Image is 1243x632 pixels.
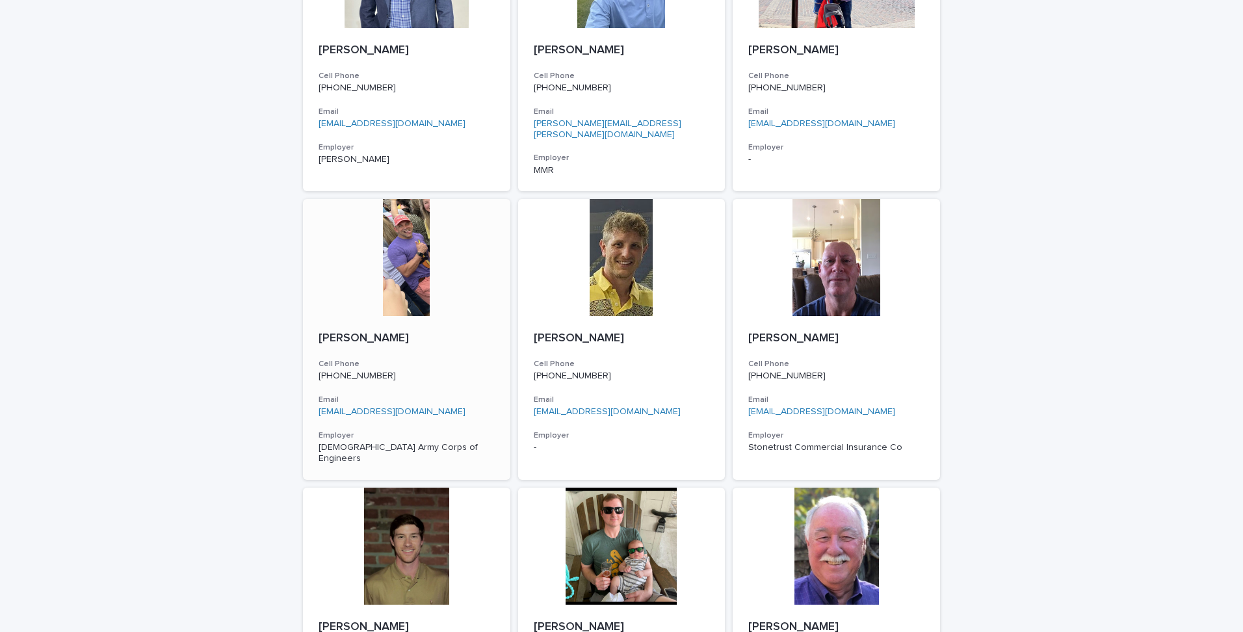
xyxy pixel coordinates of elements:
[534,83,611,92] a: [PHONE_NUMBER]
[534,359,710,369] h3: Cell Phone
[534,442,710,453] p: -
[319,442,495,464] p: [DEMOGRAPHIC_DATA] Army Corps of Engineers
[303,199,510,479] a: [PERSON_NAME]Cell Phone[PHONE_NUMBER]Email[EMAIL_ADDRESS][DOMAIN_NAME]Employer[DEMOGRAPHIC_DATA] ...
[534,407,681,416] a: [EMAIL_ADDRESS][DOMAIN_NAME]
[319,44,495,58] p: [PERSON_NAME]
[748,154,924,165] p: -
[319,83,396,92] a: [PHONE_NUMBER]
[748,119,895,128] a: [EMAIL_ADDRESS][DOMAIN_NAME]
[733,199,940,479] a: [PERSON_NAME]Cell Phone[PHONE_NUMBER]Email[EMAIL_ADDRESS][DOMAIN_NAME]EmployerStonetrust Commerci...
[748,44,924,58] p: [PERSON_NAME]
[319,107,495,117] h3: Email
[748,142,924,153] h3: Employer
[534,371,611,380] a: [PHONE_NUMBER]
[534,430,710,441] h3: Employer
[534,119,681,139] a: [PERSON_NAME][EMAIL_ADDRESS][PERSON_NAME][DOMAIN_NAME]
[319,395,495,405] h3: Email
[319,430,495,441] h3: Employer
[748,332,924,346] p: [PERSON_NAME]
[534,153,710,163] h3: Employer
[319,371,396,380] a: [PHONE_NUMBER]
[748,395,924,405] h3: Email
[518,199,726,479] a: [PERSON_NAME]Cell Phone[PHONE_NUMBER]Email[EMAIL_ADDRESS][DOMAIN_NAME]Employer-
[748,430,924,441] h3: Employer
[319,332,495,346] p: [PERSON_NAME]
[319,407,465,416] a: [EMAIL_ADDRESS][DOMAIN_NAME]
[319,71,495,81] h3: Cell Phone
[534,165,710,176] p: MMR
[534,71,710,81] h3: Cell Phone
[534,332,710,346] p: [PERSON_NAME]
[319,359,495,369] h3: Cell Phone
[534,44,710,58] p: [PERSON_NAME]
[319,154,495,165] p: [PERSON_NAME]
[534,395,710,405] h3: Email
[534,107,710,117] h3: Email
[748,442,924,453] p: Stonetrust Commercial Insurance Co
[319,119,465,128] a: [EMAIL_ADDRESS][DOMAIN_NAME]
[748,407,895,416] a: [EMAIL_ADDRESS][DOMAIN_NAME]
[748,83,826,92] a: [PHONE_NUMBER]
[748,107,924,117] h3: Email
[748,71,924,81] h3: Cell Phone
[319,142,495,153] h3: Employer
[748,359,924,369] h3: Cell Phone
[748,371,826,380] a: [PHONE_NUMBER]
